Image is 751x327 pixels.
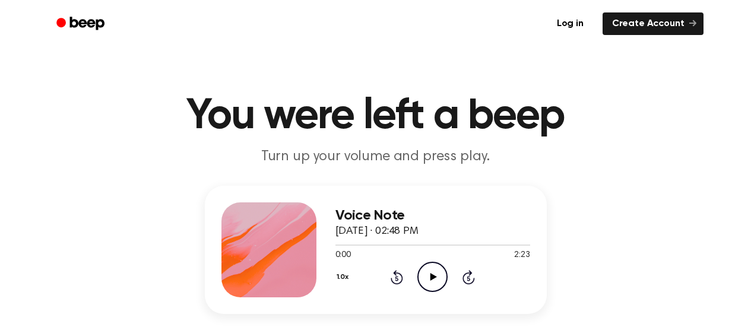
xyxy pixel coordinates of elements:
a: Create Account [603,12,704,35]
p: Turn up your volume and press play. [148,147,604,167]
button: 1.0x [335,267,353,287]
a: Log in [545,10,595,37]
a: Beep [48,12,115,36]
span: [DATE] · 02:48 PM [335,226,419,237]
h1: You were left a beep [72,95,680,138]
span: 0:00 [335,249,351,262]
span: 2:23 [514,249,530,262]
h3: Voice Note [335,208,530,224]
